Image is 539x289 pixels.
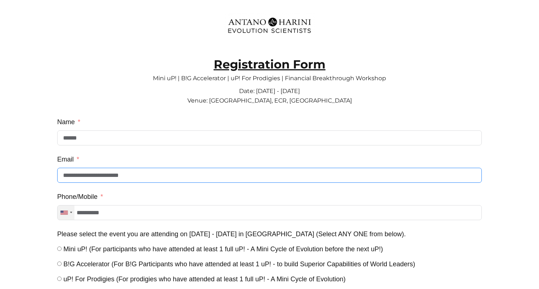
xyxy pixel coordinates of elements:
label: Please select the event you are attending on 18th - 21st Sep 2025 in Chennai (Select ANY ONE from... [57,227,406,241]
label: Phone/Mobile [57,190,103,203]
label: Email [57,153,79,166]
input: B!G Accelerator (For B!G Participants who have attended at least 1 uP! - to build Superior Capabi... [57,262,62,266]
div: Telephone country code [58,205,74,220]
input: uP! For Prodigies (For prodigies who have attended at least 1 full uP! - A Mini Cycle of Evolution) [57,277,62,281]
p: Mini uP! | B!G Accelerator | uP! For Prodigies | Financial Breakthrough Workshop [57,69,482,80]
label: Name [57,115,80,129]
input: Email [57,168,482,183]
span: Mini uP! (For participants who have attended at least 1 full uP! - A Mini Cycle of Evolution befo... [63,245,383,253]
span: uP! For Prodigies (For prodigies who have attended at least 1 full uP! - A Mini Cycle of Evolution) [63,275,345,283]
input: Phone/Mobile [57,205,482,220]
input: Mini uP! (For participants who have attended at least 1 full uP! - A Mini Cycle of Evolution befo... [57,247,62,251]
strong: Registration Form [214,57,326,71]
img: Evolution-Scientist (2) [224,13,315,38]
span: B!G Accelerator (For B!G Participants who have attended at least 1 uP! - to build Superior Capabi... [63,260,415,268]
span: Date: [DATE] - [DATE] Venue: [GEOGRAPHIC_DATA], ECR, [GEOGRAPHIC_DATA] [187,88,352,104]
